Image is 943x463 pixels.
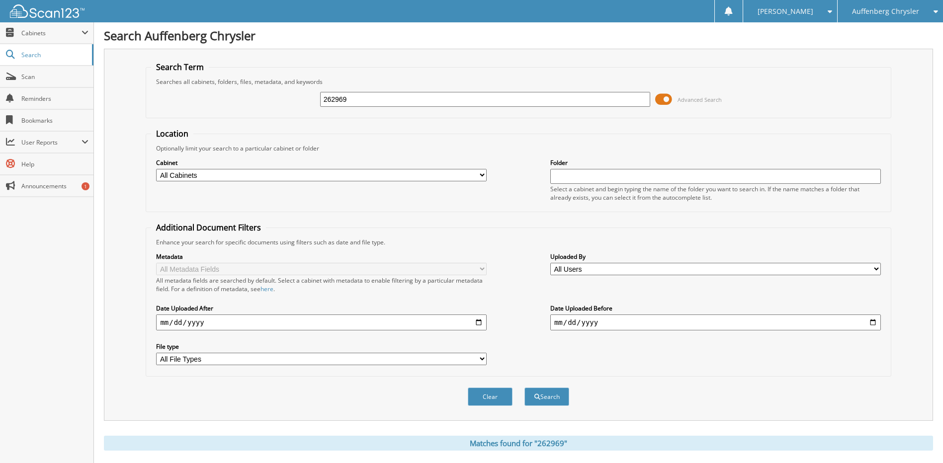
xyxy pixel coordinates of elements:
[21,73,88,81] span: Scan
[156,304,487,312] label: Date Uploaded After
[852,8,919,14] span: Auffenberg Chrysler
[156,314,487,330] input: start
[156,252,487,261] label: Metadata
[151,77,885,86] div: Searches all cabinets, folders, files, metadata, and keywords
[151,62,209,73] legend: Search Term
[156,158,487,167] label: Cabinet
[550,304,881,312] label: Date Uploaded Before
[151,144,885,153] div: Optionally limit your search to a particular cabinet or folder
[151,238,885,246] div: Enhance your search for specific documents using filters such as date and file type.
[550,185,881,202] div: Select a cabinet and begin typing the name of the folder you want to search in. If the name match...
[82,182,89,190] div: 1
[524,387,569,406] button: Search
[104,436,933,451] div: Matches found for "262969"
[550,314,881,330] input: end
[468,387,513,406] button: Clear
[260,285,273,293] a: here
[21,51,87,59] span: Search
[156,342,487,351] label: File type
[21,138,82,147] span: User Reports
[21,116,88,125] span: Bookmarks
[21,182,88,190] span: Announcements
[550,158,881,167] label: Folder
[151,222,266,233] legend: Additional Document Filters
[156,276,487,293] div: All metadata fields are searched by default. Select a cabinet with metadata to enable filtering b...
[151,128,193,139] legend: Location
[21,94,88,103] span: Reminders
[758,8,813,14] span: [PERSON_NAME]
[10,4,85,18] img: scan123-logo-white.svg
[550,252,881,261] label: Uploaded By
[678,96,722,103] span: Advanced Search
[104,27,933,44] h1: Search Auffenberg Chrysler
[21,160,88,168] span: Help
[21,29,82,37] span: Cabinets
